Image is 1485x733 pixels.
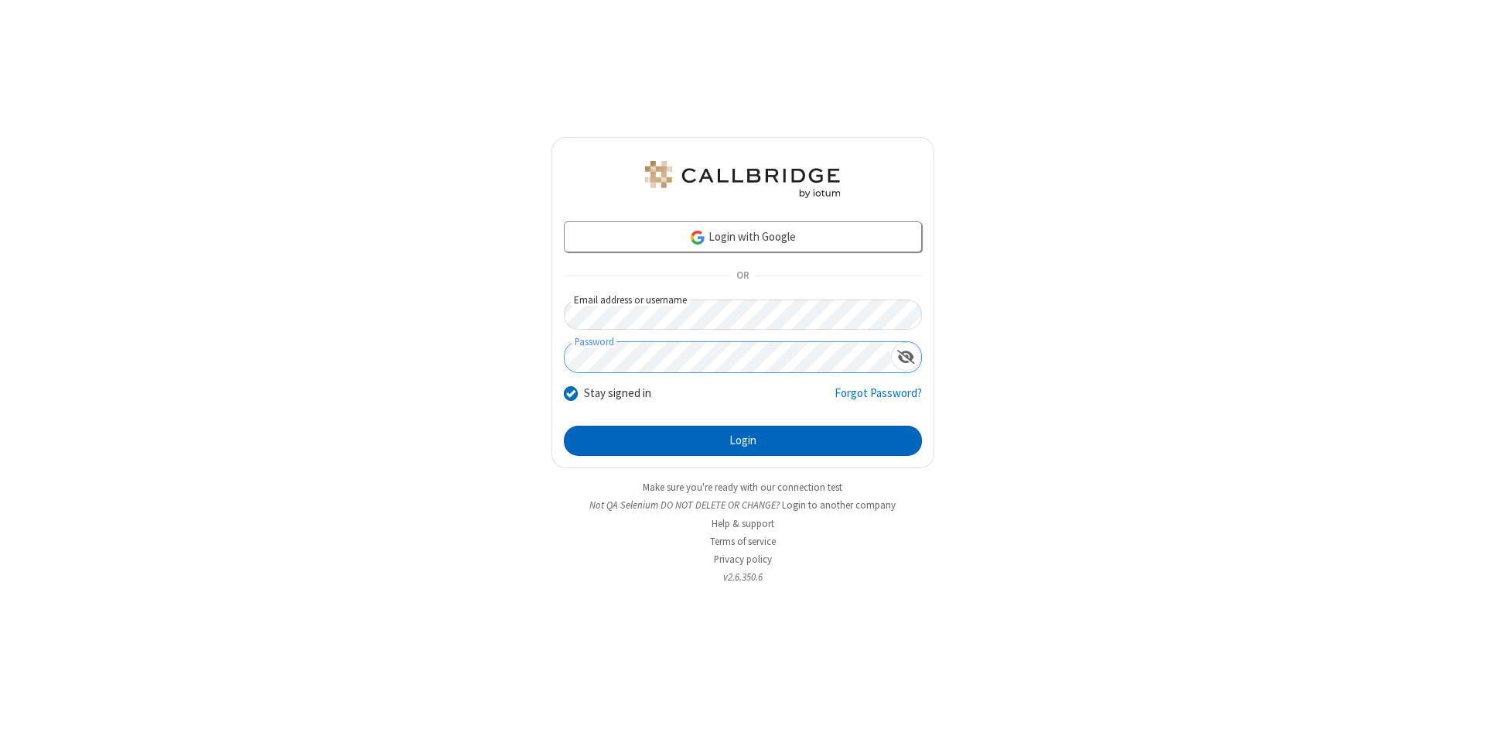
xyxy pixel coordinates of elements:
a: Terms of service [710,535,776,548]
img: QA Selenium DO NOT DELETE OR CHANGE [642,161,843,198]
img: google-icon.png [689,229,706,246]
a: Help & support [712,517,774,530]
span: OR [730,265,755,287]
label: Stay signed in [584,385,651,402]
a: Login with Google [564,221,922,252]
li: Not QA Selenium DO NOT DELETE OR CHANGE? [551,498,934,512]
button: Login [564,426,922,457]
a: Privacy policy [714,553,772,566]
input: Password [565,342,891,372]
li: v2.6.350.6 [551,570,934,584]
button: Login to another company [782,498,896,512]
input: Email address or username [564,300,922,330]
a: Forgot Password? [835,385,922,414]
div: Show password [891,342,921,371]
a: Make sure you're ready with our connection test [643,481,842,494]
